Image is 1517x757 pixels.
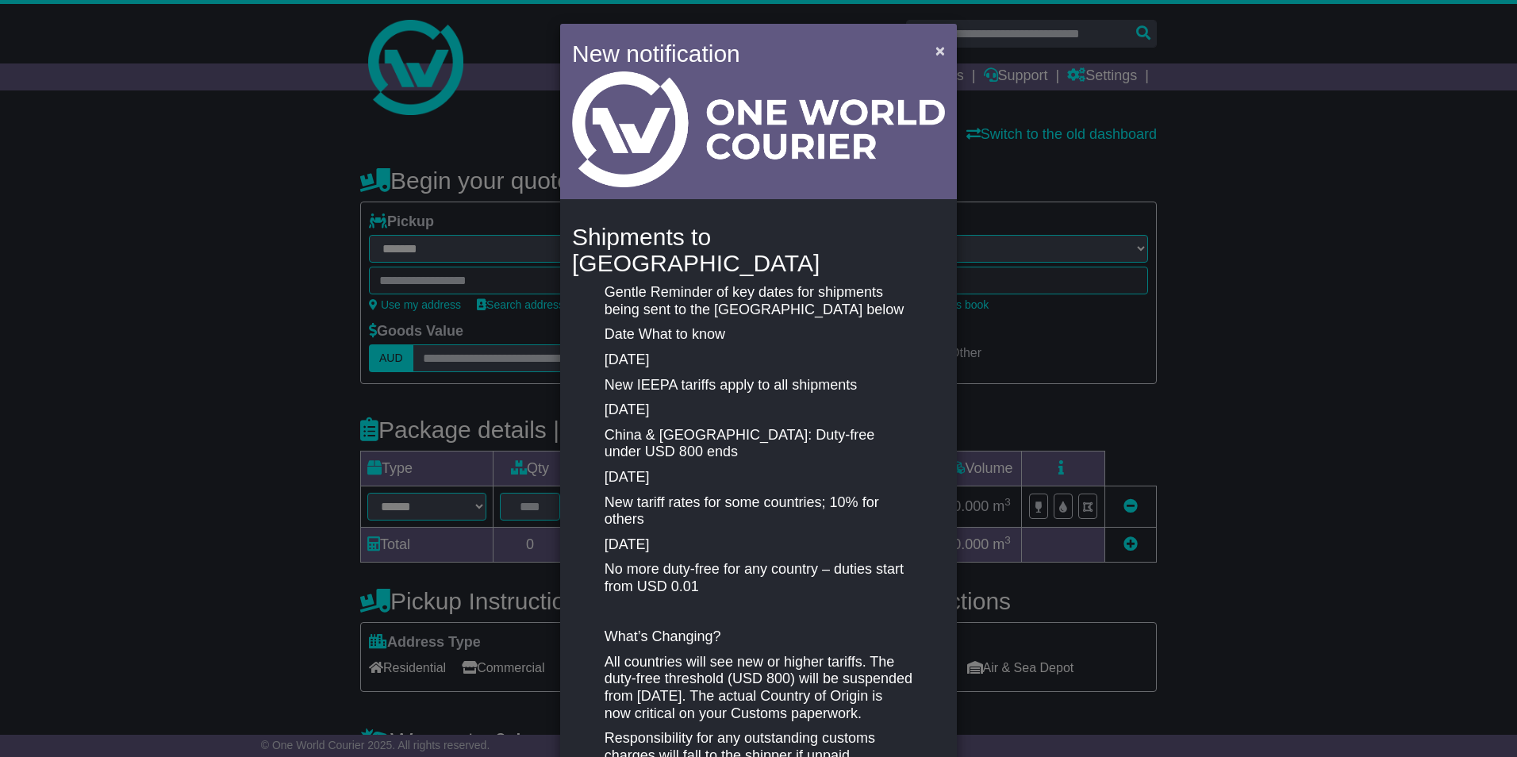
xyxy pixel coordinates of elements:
[572,36,912,71] h4: New notification
[605,352,912,369] p: [DATE]
[605,377,912,394] p: New IEEPA tariffs apply to all shipments
[605,628,912,646] p: What’s Changing?
[605,494,912,528] p: New tariff rates for some countries; 10% for others
[605,536,912,554] p: [DATE]
[927,34,953,67] button: Close
[605,561,912,595] p: No more duty-free for any country – duties start from USD 0.01
[605,469,912,486] p: [DATE]
[605,284,912,318] p: Gentle Reminder of key dates for shipments being sent to the [GEOGRAPHIC_DATA] below
[572,71,945,187] img: Light
[605,326,912,344] p: Date What to know
[605,402,912,419] p: [DATE]
[572,224,945,276] h4: Shipments to [GEOGRAPHIC_DATA]
[605,427,912,461] p: China & [GEOGRAPHIC_DATA]: Duty-free under USD 800 ends
[935,41,945,60] span: ×
[605,654,912,722] p: All countries will see new or higher tariffs. The duty-free threshold (USD 800) will be suspended...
